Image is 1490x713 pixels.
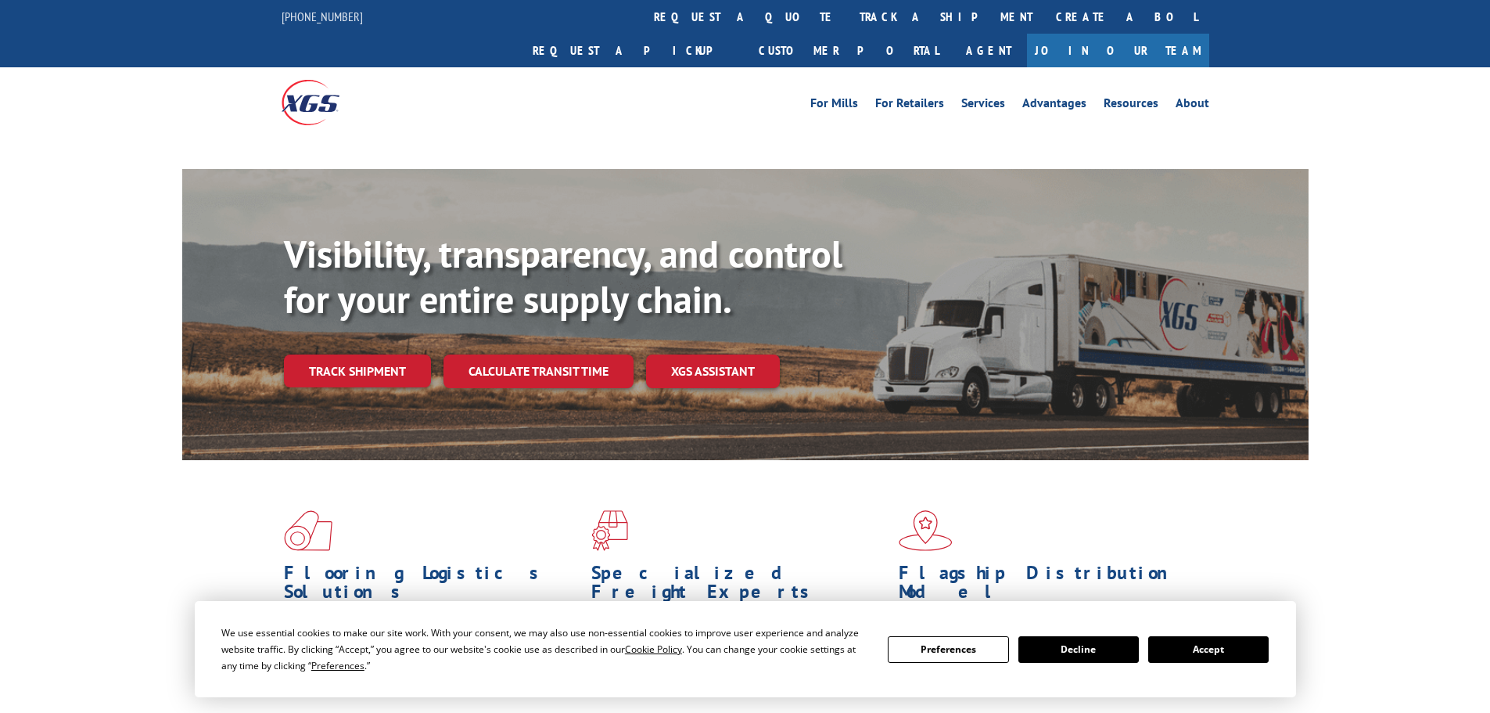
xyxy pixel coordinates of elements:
[888,636,1008,663] button: Preferences
[221,625,869,674] div: We use essential cookies to make our site work. With your consent, we may also use non-essential ...
[591,564,887,609] h1: Specialized Freight Experts
[311,659,364,672] span: Preferences
[1104,97,1158,114] a: Resources
[282,9,363,24] a: [PHONE_NUMBER]
[625,643,682,656] span: Cookie Policy
[1022,97,1086,114] a: Advantages
[875,97,944,114] a: For Retailers
[284,229,842,323] b: Visibility, transparency, and control for your entire supply chain.
[1176,97,1209,114] a: About
[899,510,953,551] img: xgs-icon-flagship-distribution-model-red
[1148,636,1269,663] button: Accept
[1027,34,1209,67] a: Join Our Team
[950,34,1027,67] a: Agent
[521,34,747,67] a: Request a pickup
[284,355,431,387] a: Track shipment
[591,510,628,551] img: xgs-icon-focused-on-flooring-red
[443,355,634,388] a: Calculate transit time
[646,355,780,388] a: XGS ASSISTANT
[195,601,1296,697] div: Cookie Consent Prompt
[284,510,332,551] img: xgs-icon-total-supply-chain-intelligence-red
[284,564,580,609] h1: Flooring Logistics Solutions
[1018,636,1139,663] button: Decline
[899,564,1194,609] h1: Flagship Distribution Model
[747,34,950,67] a: Customer Portal
[961,97,1005,114] a: Services
[810,97,858,114] a: For Mills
